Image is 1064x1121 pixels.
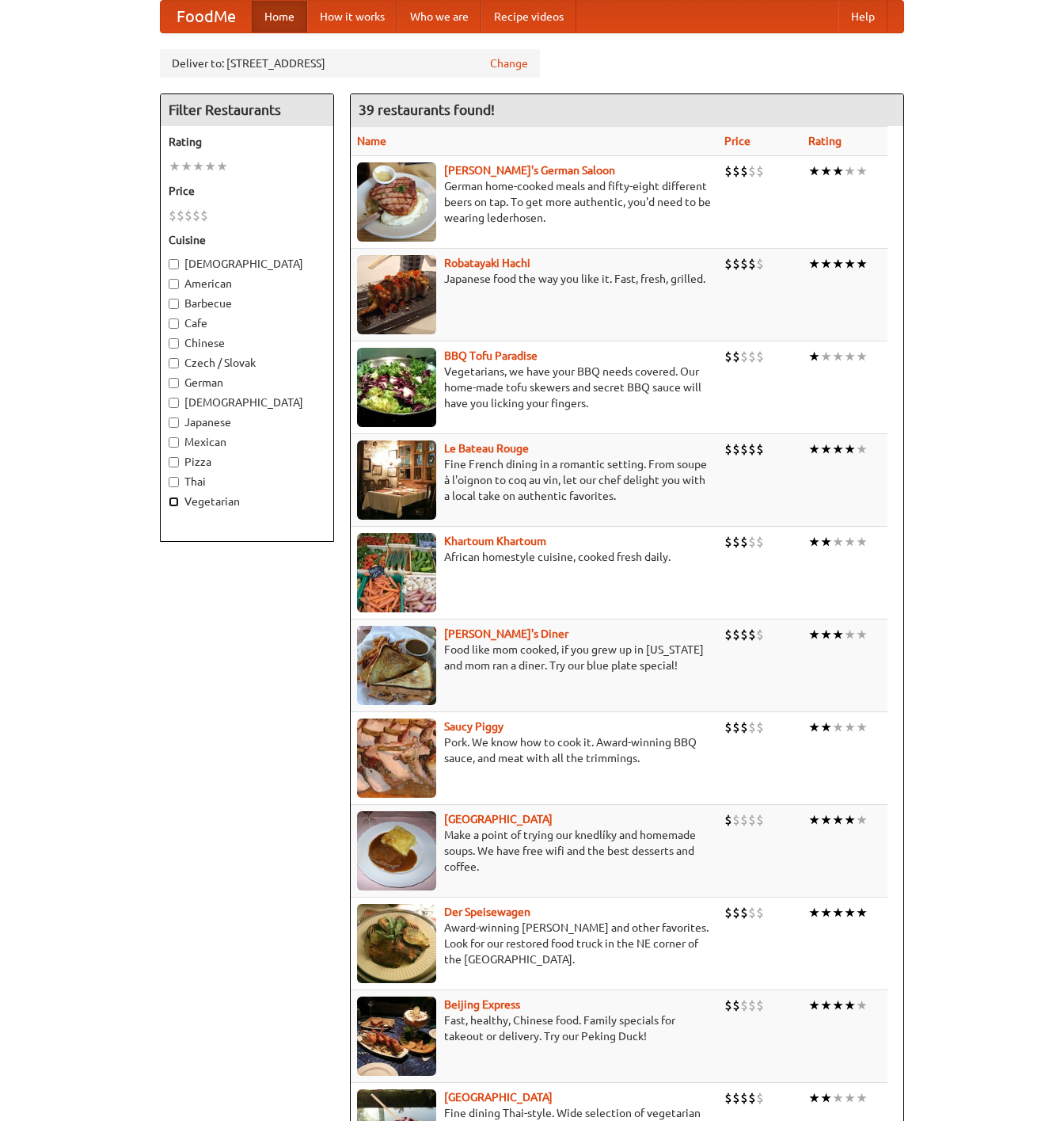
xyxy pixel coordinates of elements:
li: $ [732,255,740,273]
li: $ [740,440,748,458]
li: $ [756,1089,764,1107]
li: $ [740,811,748,829]
li: $ [748,255,756,273]
label: Cafe [169,315,325,331]
li: $ [748,533,756,551]
li: $ [740,626,748,643]
li: $ [740,533,748,551]
li: ★ [844,811,856,829]
a: How it works [307,1,397,32]
li: ★ [856,533,868,551]
li: ★ [856,904,868,921]
li: ★ [856,348,868,365]
li: ★ [820,348,832,365]
li: $ [724,348,732,365]
img: bateaurouge.jpg [357,440,436,520]
li: ★ [192,158,204,175]
label: Barbecue [169,296,325,311]
img: esthers.jpg [357,162,436,242]
li: $ [732,626,740,643]
label: German [169,375,325,391]
li: $ [756,348,764,365]
li: $ [756,997,764,1014]
label: [DEMOGRAPHIC_DATA] [169,395,325,410]
li: ★ [844,255,856,273]
p: Fast, healthy, Chinese food. Family specials for takeout or delivery. Try our Peking Duck! [357,1012,712,1044]
li: $ [724,997,732,1014]
li: $ [740,1089,748,1107]
li: ★ [808,997,820,1014]
a: Who we are [397,1,481,32]
label: [DEMOGRAPHIC_DATA] [169,256,325,272]
label: Mexican [169,434,325,450]
li: ★ [820,719,832,736]
li: ★ [832,719,844,736]
a: Recipe videos [481,1,576,32]
li: ★ [808,162,820,180]
li: ★ [808,904,820,921]
img: saucy.jpg [357,719,436,798]
li: $ [748,904,756,921]
a: Name [357,135,386,147]
li: $ [724,162,732,180]
li: $ [756,533,764,551]
a: [GEOGRAPHIC_DATA] [444,813,553,825]
li: $ [724,255,732,273]
li: ★ [844,533,856,551]
img: tofuparadise.jpg [357,348,436,427]
li: $ [740,719,748,736]
li: ★ [856,719,868,736]
li: $ [748,997,756,1014]
input: Vegetarian [169,497,179,507]
li: $ [732,811,740,829]
li: ★ [180,158,192,175]
li: ★ [832,904,844,921]
li: ★ [844,162,856,180]
li: ★ [844,719,856,736]
li: $ [732,719,740,736]
li: $ [748,811,756,829]
li: $ [732,997,740,1014]
img: czechpoint.jpg [357,811,436,890]
li: $ [724,811,732,829]
a: Saucy Piggy [444,720,503,733]
li: ★ [856,997,868,1014]
a: Khartoum Khartoum [444,535,546,547]
a: Rating [808,135,842,147]
li: $ [740,904,748,921]
li: $ [732,1089,740,1107]
li: $ [724,719,732,736]
li: $ [756,904,764,921]
li: ★ [844,626,856,643]
input: Mexican [169,437,179,448]
li: ★ [820,1089,832,1107]
a: BBQ Tofu Paradise [444,349,538,362]
li: ★ [820,255,832,273]
li: ★ [844,1089,856,1107]
a: Robatayaki Hachi [444,257,530,269]
a: Der Speisewagen [444,906,530,918]
li: ★ [856,162,868,180]
a: [GEOGRAPHIC_DATA] [444,1091,553,1104]
p: African homestyle cuisine, cooked fresh daily. [357,549,712,565]
li: ★ [820,440,832,458]
input: Barbecue [169,299,179,309]
p: Japanese food the way you like it. Fast, fresh, grilled. [357,271,712,287]
ng-pluralize: 39 restaurants found! [359,102,495,117]
li: ★ [808,533,820,551]
h4: Filter Restaurants [161,94,333,126]
li: $ [756,719,764,736]
li: ★ [832,1089,844,1107]
li: ★ [216,158,228,175]
a: [PERSON_NAME]'s German Saloon [444,164,615,177]
li: $ [724,626,732,643]
b: Beijing Express [444,998,520,1011]
a: [PERSON_NAME]'s Diner [444,627,568,640]
li: $ [740,997,748,1014]
li: $ [192,207,200,224]
input: Czech / Slovak [169,358,179,368]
